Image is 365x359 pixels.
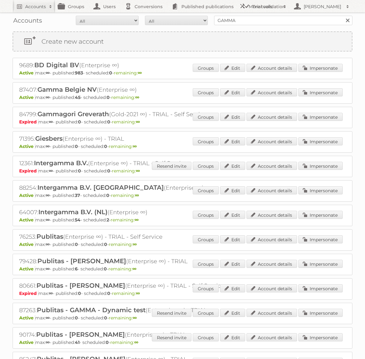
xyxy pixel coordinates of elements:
[75,266,78,272] strong: 6
[193,211,219,219] a: Groups
[75,70,83,76] strong: 983
[136,291,140,296] strong: ∞
[193,64,219,72] a: Groups
[135,95,139,100] strong: ∞
[298,309,343,317] a: Impersonate
[152,333,191,341] a: Resend invite
[46,217,50,223] strong: ∞
[193,235,219,243] a: Groups
[298,235,343,243] a: Impersonate
[246,113,297,121] a: Account details
[246,88,297,96] a: Account details
[19,95,346,100] p: max: - published: - scheduled: -
[49,291,53,296] strong: ∞
[220,260,245,268] a: Edit
[193,137,219,145] a: Groups
[298,333,343,341] a: Impersonate
[19,282,239,290] h2: 80661: (Enterprise ∞) - TRIAL - Self Service
[78,119,81,125] strong: 0
[136,119,140,125] strong: ∞
[111,217,139,223] span: remaining:
[19,315,35,321] span: Active
[220,235,245,243] a: Edit
[37,184,164,191] span: Intergamma B.V. [GEOGRAPHIC_DATA]
[104,242,107,247] strong: 0
[78,168,81,174] strong: 0
[246,284,297,292] a: Account details
[75,340,80,345] strong: 41
[104,315,107,321] strong: 0
[19,233,239,241] h2: 76253: (Enterprise ∞) - TRIAL - Self Service
[152,162,191,170] a: Resend invite
[246,309,297,317] a: Account details
[75,95,80,100] strong: 45
[152,309,191,317] a: Resend invite
[75,242,78,247] strong: 0
[111,193,139,198] span: remaining:
[46,70,50,76] strong: ∞
[46,242,50,247] strong: ∞
[46,144,50,149] strong: ∞
[107,168,110,174] strong: 0
[34,61,79,69] span: BD Digital BV
[75,193,80,198] strong: 37
[108,266,136,272] span: remaining:
[19,119,38,125] span: Expired
[19,306,239,314] h2: 87263: (Enterprise ∞) - TRIAL
[298,113,343,121] a: Impersonate
[135,217,139,223] strong: ∞
[19,340,346,345] p: max: - published: - scheduled: -
[34,159,88,167] span: Intergamma B.V.
[298,64,343,72] a: Impersonate
[46,193,50,198] strong: ∞
[220,113,245,121] a: Edit
[46,266,50,272] strong: ∞
[298,260,343,268] a: Impersonate
[19,315,346,321] p: max: - published: - scheduled: -
[246,235,297,243] a: Account details
[193,162,219,170] a: Groups
[49,168,53,174] strong: ∞
[220,333,245,341] a: Edit
[37,86,97,93] span: Gamma Belgie NV
[133,144,137,149] strong: ∞
[19,168,38,174] span: Expired
[46,340,50,345] strong: ∞
[111,95,139,100] span: remaining:
[19,61,239,69] h2: 9689: (Enterprise ∞)
[220,186,245,194] a: Edit
[193,113,219,121] a: Groups
[133,242,137,247] strong: ∞
[135,193,139,198] strong: ∞
[19,159,239,167] h2: 12361: (Enterprise ∞) - TRIAL - Self Service
[19,70,346,76] p: max: - published: - scheduled: -
[302,3,343,10] h2: [PERSON_NAME]
[19,135,239,143] h2: 71395: (Enterprise ∞) - TRIAL
[220,211,245,219] a: Edit
[298,88,343,96] a: Impersonate
[19,144,346,149] p: max: - published: - scheduled: -
[106,340,109,345] strong: 0
[220,162,245,170] a: Edit
[78,291,81,296] strong: 0
[112,119,140,125] span: remaining:
[246,64,297,72] a: Account details
[13,32,352,51] a: Create new account
[104,144,107,149] strong: 0
[298,186,343,194] a: Impersonate
[37,257,126,265] span: Publitas - [PERSON_NAME]
[19,331,239,339] h2: 90174: (Enterprise ∞) - TRIAL
[136,168,140,174] strong: ∞
[246,333,297,341] a: Account details
[134,340,138,345] strong: ∞
[112,291,140,296] span: remaining:
[19,86,239,94] h2: 87407: (Enterprise ∞)
[104,266,107,272] strong: 0
[19,119,346,125] p: max: - published: - scheduled: -
[193,284,219,292] a: Groups
[36,233,63,240] span: Publitas
[19,193,346,198] p: max: - published: - scheduled: -
[19,217,346,223] p: max: - published: - scheduled: -
[19,95,35,100] span: Active
[36,331,125,338] span: Publitas - [PERSON_NAME]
